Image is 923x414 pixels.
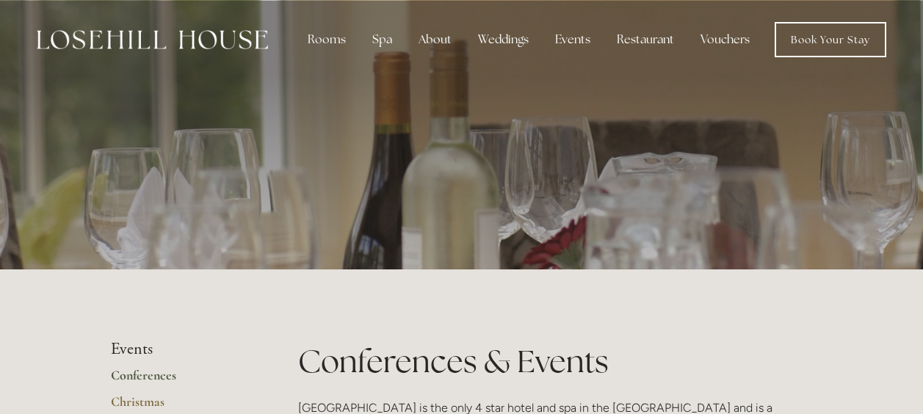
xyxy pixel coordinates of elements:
a: Vouchers [689,25,761,54]
a: Conferences [111,367,251,393]
div: Rooms [296,25,358,54]
img: Losehill House [37,30,268,49]
div: Weddings [466,25,540,54]
li: Events [111,340,251,359]
div: Spa [361,25,404,54]
h1: Conferences & Events [298,340,813,383]
a: Book Your Stay [775,22,886,57]
div: About [407,25,463,54]
div: Events [543,25,602,54]
div: Restaurant [605,25,686,54]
